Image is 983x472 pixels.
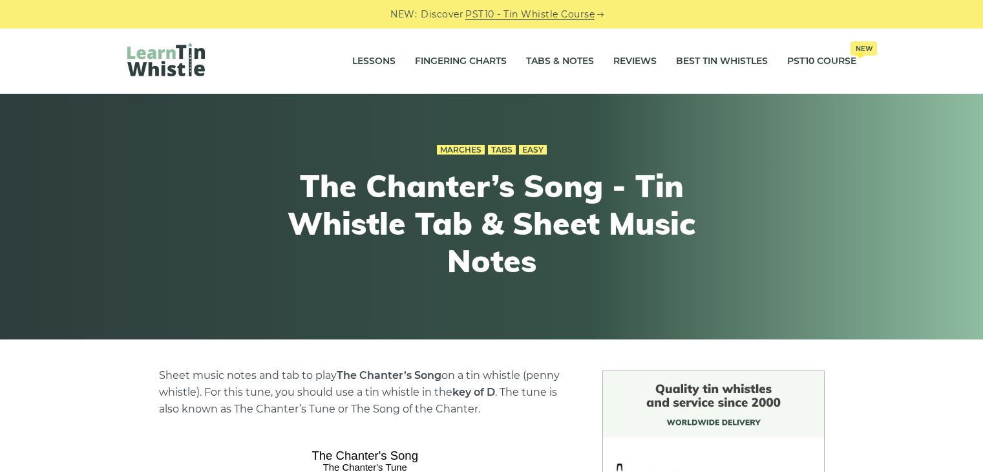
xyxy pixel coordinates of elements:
img: LearnTinWhistle.com [127,43,205,76]
a: PST10 CourseNew [787,45,856,78]
span: New [851,41,877,56]
a: Lessons [352,45,396,78]
p: Sheet music notes and tab to play on a tin whistle (penny whistle). For this tune, you should use... [159,367,571,418]
a: Tabs [488,145,516,155]
a: Best Tin Whistles [676,45,768,78]
a: Easy [519,145,547,155]
a: Fingering Charts [415,45,507,78]
a: Reviews [613,45,657,78]
strong: The Chanter’s Song [337,369,441,381]
a: Tabs & Notes [526,45,594,78]
a: Marches [437,145,485,155]
strong: key of D [452,386,495,398]
h1: The Chanter’s Song - Tin Whistle Tab & Sheet Music Notes [254,167,730,279]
